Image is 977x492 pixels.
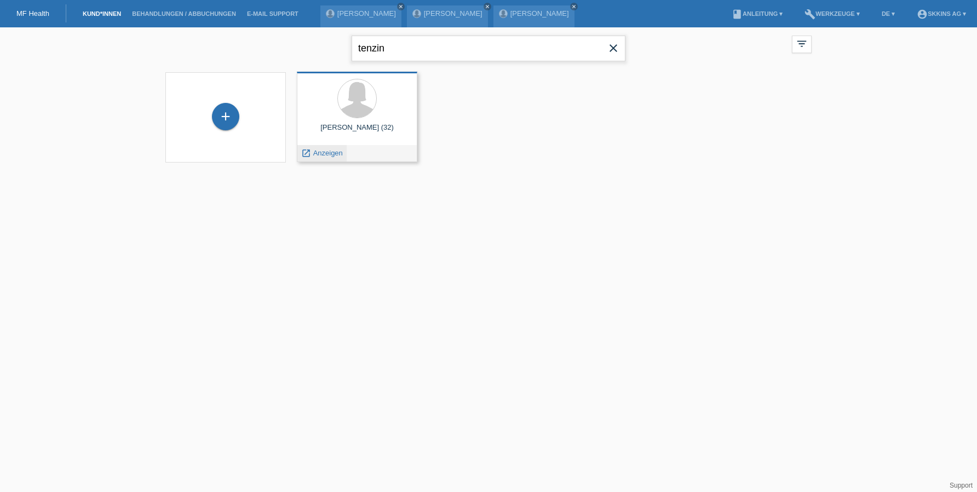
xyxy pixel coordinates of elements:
span: Anzeigen [313,149,343,157]
i: build [804,9,815,20]
a: E-Mail Support [242,10,304,17]
a: buildWerkzeuge ▾ [799,10,865,17]
a: close [570,3,578,10]
a: bookAnleitung ▾ [726,10,788,17]
a: [PERSON_NAME] [337,9,396,18]
a: close [484,3,491,10]
a: Behandlungen / Abbuchungen [127,10,242,17]
input: Suche... [352,36,625,61]
i: close [485,4,490,9]
a: DE ▾ [876,10,900,17]
i: close [571,4,577,9]
i: account_circle [917,9,928,20]
a: account_circleSKKINS AG ▾ [911,10,972,17]
i: filter_list [796,38,808,50]
i: close [398,4,404,9]
div: Kund*in hinzufügen [212,107,239,126]
i: close [607,42,620,55]
a: Support [950,482,973,489]
i: book [732,9,743,20]
div: [PERSON_NAME] (32) [306,123,409,141]
a: launch Anzeigen [301,149,343,157]
a: MF Health [16,9,49,18]
i: launch [301,148,311,158]
a: [PERSON_NAME] [510,9,569,18]
a: [PERSON_NAME] [424,9,482,18]
a: close [397,3,405,10]
a: Kund*innen [77,10,127,17]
